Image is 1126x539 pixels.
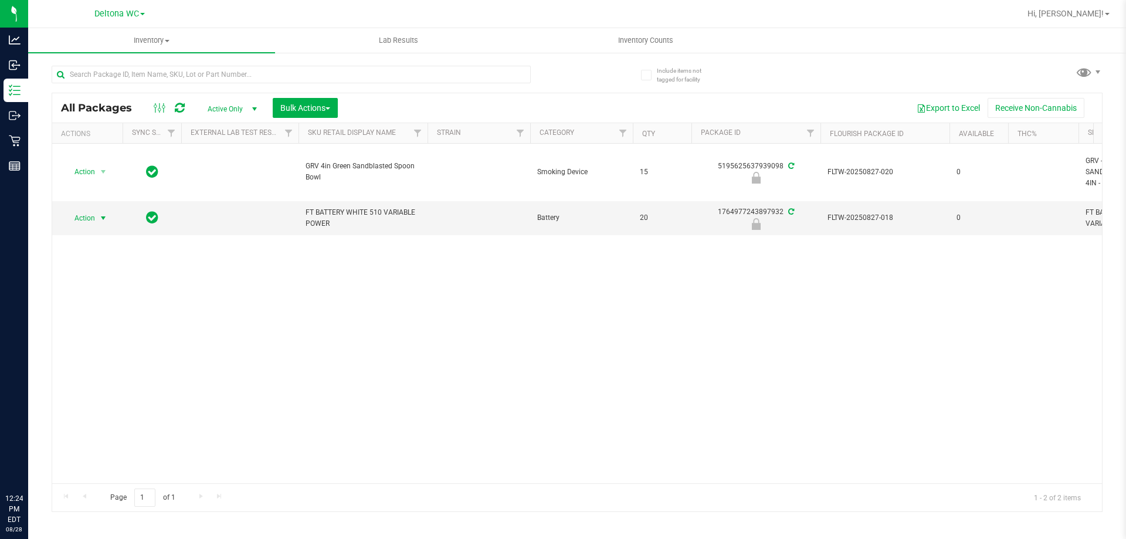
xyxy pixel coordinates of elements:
[540,128,574,137] a: Category
[957,167,1001,178] span: 0
[1018,130,1037,138] a: THC%
[35,443,49,457] iframe: Resource center unread badge
[134,489,155,507] input: 1
[1088,128,1123,137] a: SKU Name
[909,98,988,118] button: Export to Excel
[690,218,822,230] div: Newly Received
[61,101,144,114] span: All Packages
[957,212,1001,223] span: 0
[308,128,396,137] a: Sku Retail Display Name
[28,35,275,46] span: Inventory
[408,123,428,143] a: Filter
[306,207,420,229] span: FT BATTERY WHITE 510 VARIABLE POWER
[9,34,21,46] inline-svg: Analytics
[61,130,118,138] div: Actions
[690,161,822,184] div: 5195625637939098
[191,128,283,137] a: External Lab Test Result
[12,445,47,480] iframe: Resource center
[96,164,111,180] span: select
[1027,9,1104,18] span: Hi, [PERSON_NAME]!
[801,123,820,143] a: Filter
[100,489,185,507] span: Page of 1
[9,59,21,71] inline-svg: Inbound
[52,66,531,83] input: Search Package ID, Item Name, SKU, Lot or Part Number...
[437,128,461,137] a: Strain
[830,130,904,138] a: Flourish Package ID
[642,130,655,138] a: Qty
[28,28,275,53] a: Inventory
[786,162,794,170] span: Sync from Compliance System
[9,160,21,172] inline-svg: Reports
[162,123,181,143] a: Filter
[827,167,942,178] span: FLTW-20250827-020
[959,130,994,138] a: Available
[64,210,96,226] span: Action
[273,98,338,118] button: Bulk Actions
[690,206,822,229] div: 1764977243897932
[613,123,633,143] a: Filter
[280,103,330,113] span: Bulk Actions
[690,172,822,184] div: Newly Received
[5,493,23,525] p: 12:24 PM EDT
[96,210,111,226] span: select
[988,98,1084,118] button: Receive Non-Cannabis
[522,28,769,53] a: Inventory Counts
[640,167,684,178] span: 15
[279,123,299,143] a: Filter
[786,208,794,216] span: Sync from Compliance System
[363,35,434,46] span: Lab Results
[94,9,139,19] span: Deltona WC
[827,212,942,223] span: FLTW-20250827-018
[9,110,21,121] inline-svg: Outbound
[146,209,158,226] span: In Sync
[657,66,715,84] span: Include items not tagged for facility
[275,28,522,53] a: Lab Results
[9,84,21,96] inline-svg: Inventory
[511,123,530,143] a: Filter
[146,164,158,180] span: In Sync
[537,212,626,223] span: Battery
[640,212,684,223] span: 20
[537,167,626,178] span: Smoking Device
[602,35,689,46] span: Inventory Counts
[132,128,177,137] a: Sync Status
[306,161,420,183] span: GRV 4in Green Sandblasted Spoon Bowl
[64,164,96,180] span: Action
[701,128,741,137] a: Package ID
[5,525,23,534] p: 08/28
[1025,489,1090,506] span: 1 - 2 of 2 items
[9,135,21,147] inline-svg: Retail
